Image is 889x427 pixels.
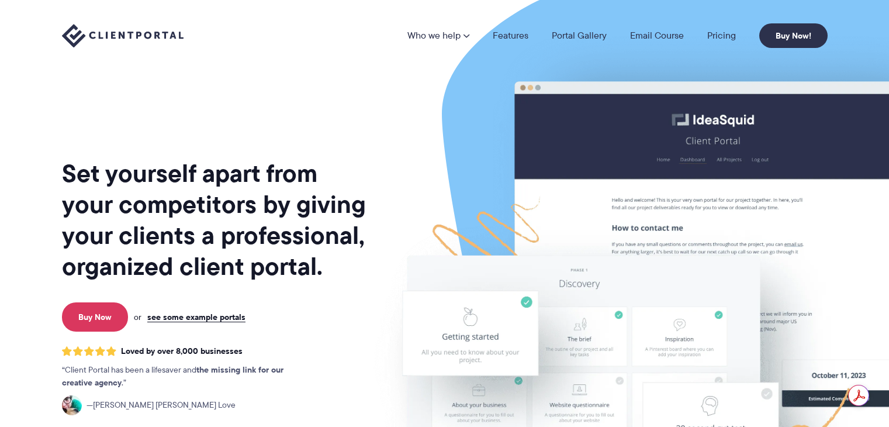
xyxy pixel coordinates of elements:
[759,23,828,48] a: Buy Now!
[62,302,128,332] a: Buy Now
[552,31,607,40] a: Portal Gallery
[630,31,684,40] a: Email Course
[134,312,141,322] span: or
[62,363,283,389] strong: the missing link for our creative agency
[121,346,243,356] span: Loved by over 8,000 businesses
[707,31,736,40] a: Pricing
[147,312,245,322] a: see some example portals
[62,158,368,282] h1: Set yourself apart from your competitors by giving your clients a professional, organized client ...
[87,399,236,412] span: [PERSON_NAME] [PERSON_NAME] Love
[62,364,307,390] p: Client Portal has been a lifesaver and .
[493,31,528,40] a: Features
[407,31,469,40] a: Who we help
